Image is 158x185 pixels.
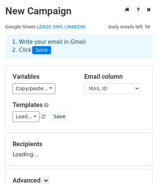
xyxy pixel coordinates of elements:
div: 1. Write your email in Gmail 2. Click [7,38,151,54]
span: Send [32,46,51,55]
a: LEADS DMS LINKEDIN [37,24,85,29]
h5: Variables [13,73,74,80]
a: Copy/paste... [13,83,55,94]
small: Google Sheet: [5,24,85,29]
button: Save [50,111,69,122]
h5: Email column [84,73,145,80]
h5: Recipients [13,140,145,148]
span: Daily emails left: 50 [106,23,153,31]
div: Loading... [13,140,145,158]
h5: Advanced [13,177,145,184]
a: Load... [13,111,39,122]
a: Daily emails left: 50 [106,24,153,29]
h2: New Campaign [5,5,153,17]
a: Templates [13,101,43,108]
